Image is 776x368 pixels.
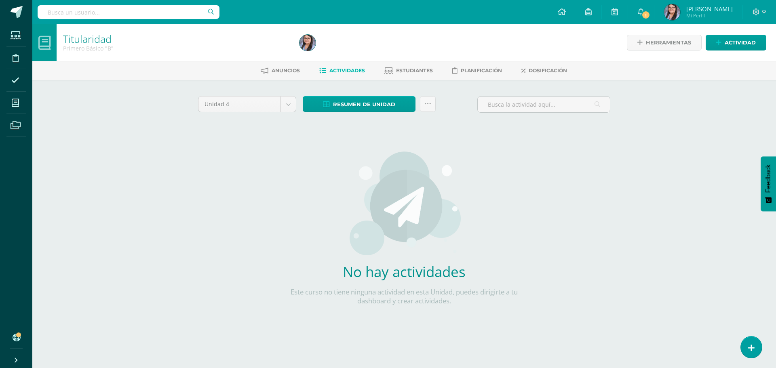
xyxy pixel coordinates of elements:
p: Este curso no tiene ninguna actividad en esta Unidad, puedes dirigirte a tu dashboard y crear act... [285,288,523,305]
img: activities.png [347,151,462,256]
span: Unidad 4 [205,97,274,112]
a: Actividad [706,35,766,50]
a: Titularidad [63,32,112,46]
a: Unidad 4 [198,97,296,112]
input: Busca un usuario... [38,5,219,19]
a: Planificación [452,64,502,77]
a: Dosificación [521,64,567,77]
span: [PERSON_NAME] [686,5,733,13]
button: Feedback - Mostrar encuesta [761,156,776,211]
img: 3701f0f65ae97d53f8a63a338b37df93.png [299,35,316,51]
span: Herramientas [646,35,691,50]
a: Anuncios [261,64,300,77]
a: Actividades [319,64,365,77]
span: Feedback [765,164,772,193]
span: Estudiantes [396,67,433,74]
a: Herramientas [627,35,702,50]
h2: No hay actividades [285,262,523,281]
span: Dosificación [529,67,567,74]
span: Resumen de unidad [333,97,395,112]
a: Resumen de unidad [303,96,415,112]
span: Actividades [329,67,365,74]
a: Estudiantes [384,64,433,77]
span: Actividad [725,35,756,50]
img: 3701f0f65ae97d53f8a63a338b37df93.png [664,4,680,20]
div: Primero Básico 'B' [63,44,290,52]
input: Busca la actividad aquí... [478,97,610,112]
h1: Titularidad [63,33,290,44]
span: Anuncios [272,67,300,74]
span: Mi Perfil [686,12,733,19]
span: 1 [641,11,650,19]
span: Planificación [461,67,502,74]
